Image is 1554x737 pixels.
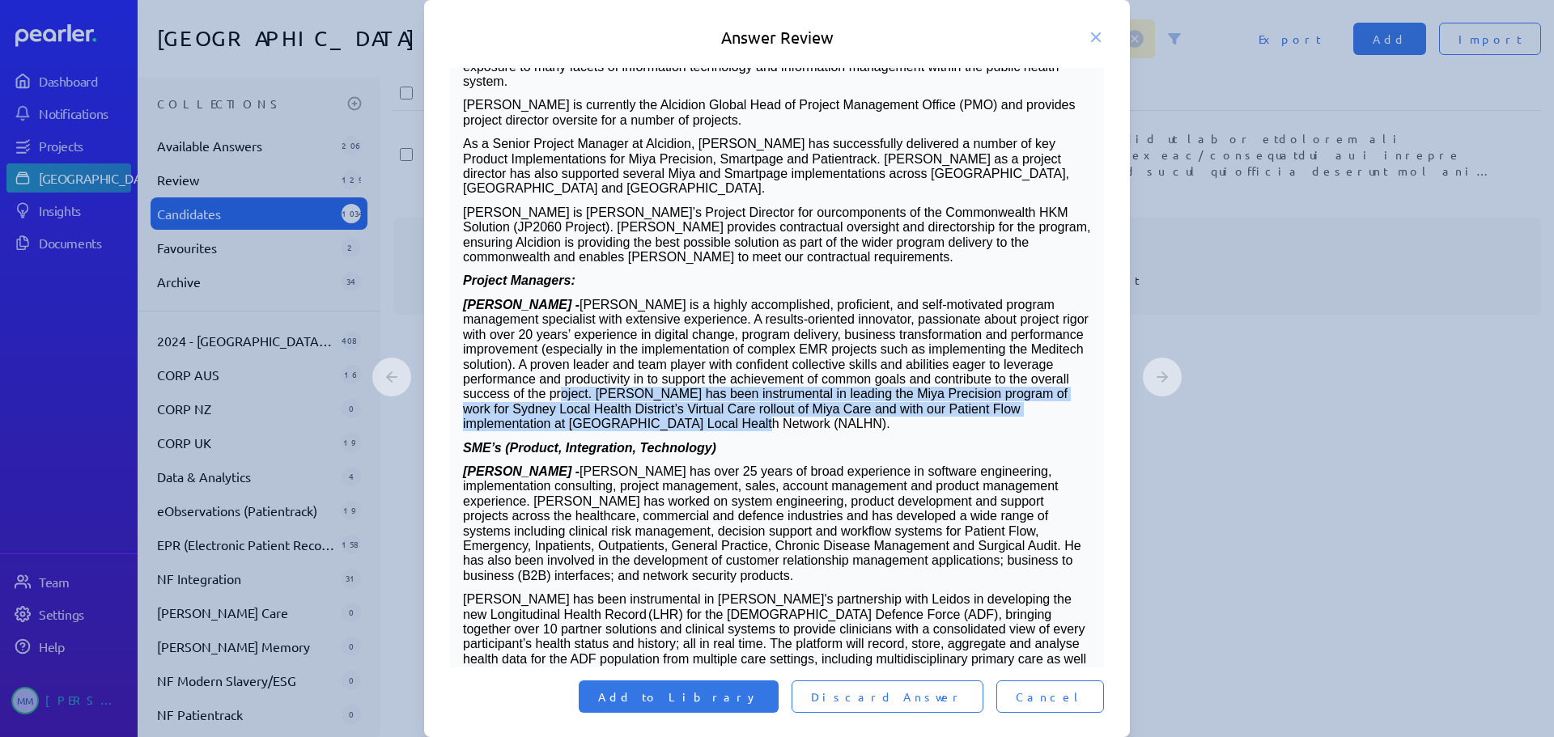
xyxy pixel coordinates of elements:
button: Add to Library [579,680,779,713]
button: Previous Candidate [372,358,411,396]
button: Next Candidate [1143,358,1182,396]
i: SME’s (Product, Integration, Technology) [463,441,716,455]
i: [PERSON_NAME] - [463,464,580,478]
i: [PERSON_NAME] - [463,298,580,311]
i: Project Managers: [463,273,575,287]
p: [PERSON_NAME] is a highly accomplished, proficient, and self-motivated program management special... [463,298,1091,432]
p: As a Senior Project Manager at Alcidion, [PERSON_NAME] has successfully delivered a number of key... [463,137,1091,197]
button: Cancel [996,680,1104,713]
button: Discard Answer [792,680,983,713]
span: Cancel [1016,688,1085,705]
span: components of the Commonwealth HKM Solution (JP2060 Project). [PERSON_NAME] provides contractual ... [463,205,1090,264]
span: Discard Answer [811,688,964,705]
p: [PERSON_NAME] is [PERSON_NAME]’s Project Director for our [463,205,1091,265]
p: [PERSON_NAME] has been instrumental in [PERSON_NAME]'s partnership with Leidos in developing the ... [463,592,1091,711]
p: [PERSON_NAME] has over 25 years of broad experience in software engineering, implementation consu... [463,464,1091,583]
span: [PERSON_NAME] is currently the Alcidion Global Head of Project Management Office (PMO) and provid... [463,98,1075,126]
h5: Answer Review [450,26,1104,49]
span: Add to Library [598,688,759,705]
